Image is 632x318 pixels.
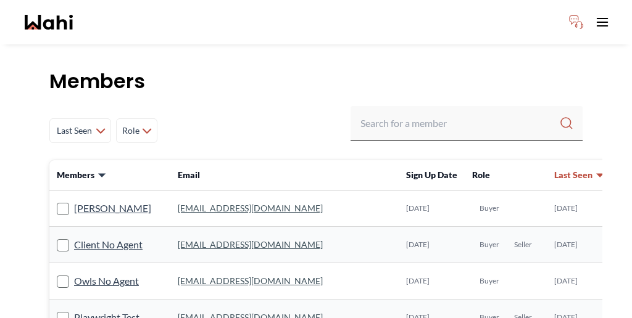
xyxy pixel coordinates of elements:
[554,169,592,181] span: Last Seen
[547,190,612,227] td: [DATE]
[55,120,93,142] span: Last Seen
[480,203,499,213] span: Buyer
[399,227,465,263] td: [DATE]
[178,239,323,250] a: [EMAIL_ADDRESS][DOMAIN_NAME]
[514,240,532,250] span: Seller
[399,263,465,300] td: [DATE]
[178,203,323,213] a: [EMAIL_ADDRESS][DOMAIN_NAME]
[406,169,457,180] span: Sign Up Date
[57,169,107,181] button: Members
[74,273,139,289] a: Owls No Agent
[25,15,73,30] a: Wahi homepage
[49,69,583,94] h1: Members
[178,275,323,286] a: [EMAIL_ADDRESS][DOMAIN_NAME]
[74,200,151,216] a: [PERSON_NAME]
[480,240,499,250] span: Buyer
[554,169,605,181] button: Last Seen
[480,276,499,286] span: Buyer
[547,227,612,263] td: [DATE]
[472,169,490,180] span: Role
[57,169,94,181] span: Members
[74,237,143,253] a: Client No Agent
[547,263,612,300] td: [DATE]
[178,169,200,180] span: Email
[399,190,465,227] td: [DATE]
[360,112,559,134] input: Search input
[122,120,139,142] span: Role
[590,10,615,35] button: Toggle open navigation menu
